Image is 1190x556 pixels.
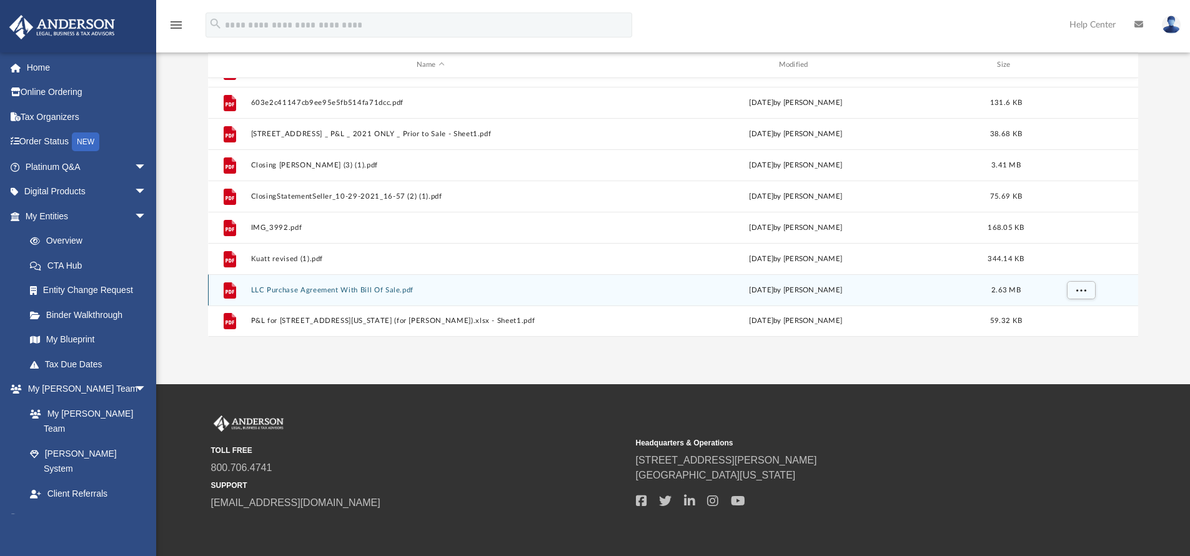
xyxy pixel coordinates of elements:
span: arrow_drop_down [134,506,159,532]
i: menu [169,17,184,32]
button: Kuatt revised (1).pdf [250,255,610,263]
span: arrow_drop_down [134,154,159,180]
div: [DATE] by [PERSON_NAME] [616,222,976,233]
div: [DATE] by [PERSON_NAME] [616,253,976,264]
a: [STREET_ADDRESS][PERSON_NAME] [636,455,817,465]
img: Anderson Advisors Platinum Portal [6,15,119,39]
a: My [PERSON_NAME] Teamarrow_drop_down [9,377,159,402]
button: P&L for [STREET_ADDRESS][US_STATE] (for [PERSON_NAME]).xlsx - Sheet1.pdf [250,317,610,325]
button: LLC Purchase Agreement With Bill Of Sale.pdf [250,286,610,294]
div: Name [250,59,610,71]
img: Anderson Advisors Platinum Portal [211,415,286,432]
a: [EMAIL_ADDRESS][DOMAIN_NAME] [211,497,380,508]
span: 75.69 KB [990,192,1022,199]
a: Client Referrals [17,481,159,506]
a: Tax Organizers [9,104,166,129]
div: id [214,59,245,71]
div: Size [981,59,1031,71]
div: NEW [72,132,99,151]
button: Closing [PERSON_NAME] (3) (1).pdf [250,161,610,169]
a: My [PERSON_NAME] Team [17,401,153,441]
button: ClosingStatementSeller_10-29-2021_16-57 (2) (1).pdf [250,192,610,201]
a: 800.706.4741 [211,462,272,473]
a: Order StatusNEW [9,129,166,155]
small: TOLL FREE [211,445,627,456]
span: 59.32 KB [990,317,1022,324]
a: [GEOGRAPHIC_DATA][US_STATE] [636,470,796,480]
div: [DATE] by [PERSON_NAME] [616,315,976,327]
span: 344.14 KB [988,255,1024,262]
a: Home [9,55,166,80]
span: 168.05 KB [988,224,1024,231]
div: [DATE] by [PERSON_NAME] [616,284,976,295]
div: [DATE] by [PERSON_NAME] [616,128,976,139]
a: Tax Due Dates [17,352,166,377]
div: id [1036,59,1124,71]
div: Modified [615,59,975,71]
a: [PERSON_NAME] System [17,441,159,481]
div: grid [208,78,1139,337]
button: 603e2c41147cb9ee95e5fb514fa71dcc.pdf [250,99,610,107]
a: CTA Hub [17,253,166,278]
i: search [209,17,222,31]
a: Online Ordering [9,80,166,105]
small: SUPPORT [211,480,627,491]
span: arrow_drop_down [134,204,159,229]
span: 38.68 KB [990,130,1022,137]
a: My Documentsarrow_drop_down [9,506,159,531]
small: Headquarters & Operations [636,437,1052,449]
span: 3.41 MB [991,161,1021,168]
a: Digital Productsarrow_drop_down [9,179,166,204]
a: My Entitiesarrow_drop_down [9,204,166,229]
span: arrow_drop_down [134,377,159,402]
span: 2.63 MB [991,286,1021,293]
button: [STREET_ADDRESS] _ P&L _ 2021 ONLY _ Prior to Sale - Sheet1.pdf [250,130,610,138]
a: menu [169,24,184,32]
a: Overview [17,229,166,254]
div: [DATE] by [PERSON_NAME] [616,191,976,202]
span: arrow_drop_down [134,179,159,205]
img: User Pic [1162,16,1181,34]
a: Binder Walkthrough [17,302,166,327]
a: Entity Change Request [17,278,166,303]
div: [DATE] by [PERSON_NAME] [616,159,976,171]
span: 131.6 KB [990,99,1022,106]
button: IMG_3992.pdf [250,224,610,232]
div: [DATE] by [PERSON_NAME] [616,97,976,108]
button: More options [1066,280,1095,299]
a: My Blueprint [17,327,159,352]
a: Platinum Q&Aarrow_drop_down [9,154,166,179]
